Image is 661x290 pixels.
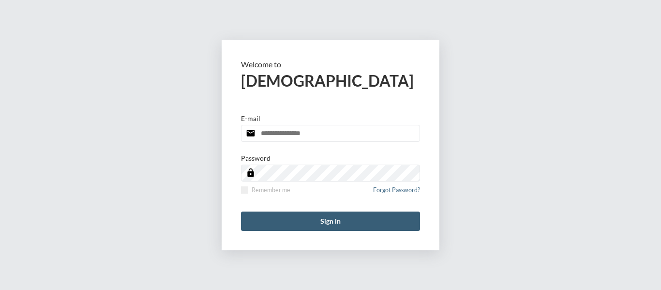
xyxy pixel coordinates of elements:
[241,212,420,231] button: Sign in
[373,186,420,199] a: Forgot Password?
[241,114,260,122] p: E-mail
[241,154,270,162] p: Password
[241,186,290,194] label: Remember me
[241,71,420,90] h2: [DEMOGRAPHIC_DATA]
[241,60,420,69] p: Welcome to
